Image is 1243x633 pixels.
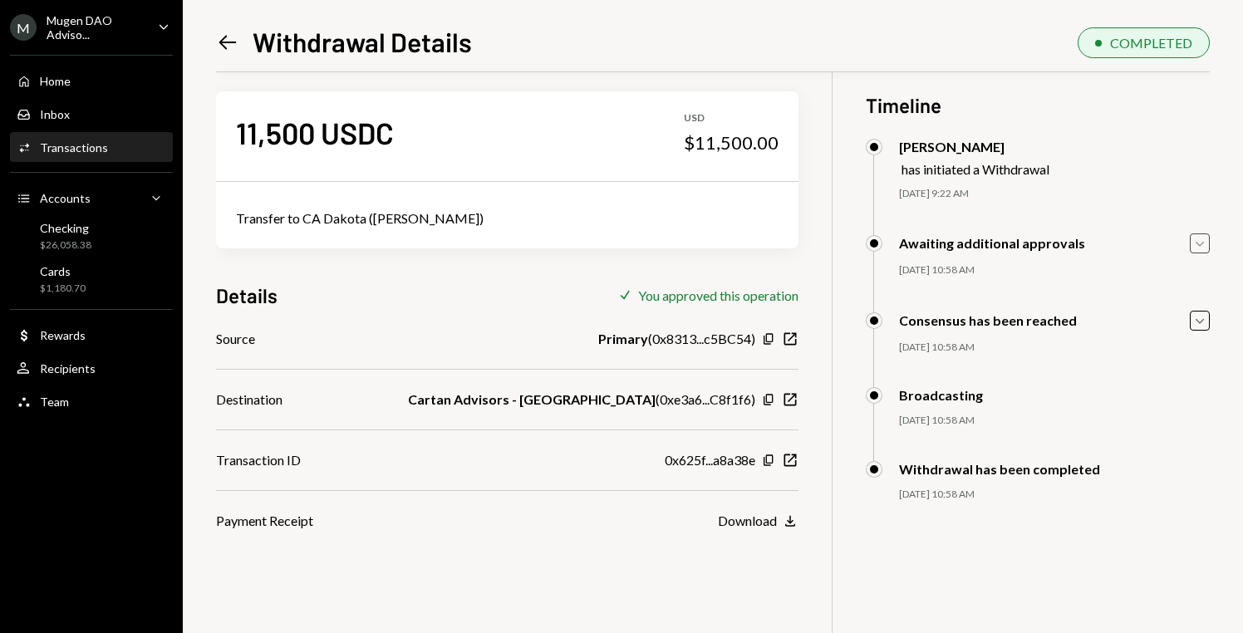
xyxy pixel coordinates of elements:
[216,329,255,349] div: Source
[899,139,1049,155] div: [PERSON_NAME]
[10,183,173,213] a: Accounts
[10,386,173,416] a: Team
[899,387,983,403] div: Broadcasting
[899,414,1211,428] div: [DATE] 10:58 AM
[10,216,173,256] a: Checking$26,058.38
[10,14,37,41] div: M
[40,361,96,375] div: Recipients
[40,264,86,278] div: Cards
[899,341,1211,355] div: [DATE] 10:58 AM
[10,99,173,129] a: Inbox
[10,353,173,383] a: Recipients
[236,209,779,228] div: Transfer to CA Dakota ([PERSON_NAME])
[253,25,472,58] h1: Withdrawal Details
[598,329,648,349] b: Primary
[10,259,173,299] a: Cards$1,180.70
[684,131,779,155] div: $11,500.00
[638,287,798,303] div: You approved this operation
[899,461,1100,477] div: Withdrawal has been completed
[216,511,313,531] div: Payment Receipt
[899,312,1077,328] div: Consensus has been reached
[40,395,69,409] div: Team
[684,111,779,125] div: USD
[866,91,1211,119] h3: Timeline
[40,221,91,235] div: Checking
[40,328,86,342] div: Rewards
[216,390,282,410] div: Destination
[902,161,1049,177] div: has initiated a Withdrawal
[10,132,173,162] a: Transactions
[718,513,798,531] button: Download
[408,390,755,410] div: ( 0xe3a6...C8f1f6 )
[40,74,71,88] div: Home
[598,329,755,349] div: ( 0x8313...c5BC54 )
[10,66,173,96] a: Home
[40,238,91,253] div: $26,058.38
[40,107,70,121] div: Inbox
[216,282,278,309] h3: Details
[10,320,173,350] a: Rewards
[47,13,145,42] div: Mugen DAO Adviso...
[40,140,108,155] div: Transactions
[899,187,1211,201] div: [DATE] 9:22 AM
[1110,35,1192,51] div: COMPLETED
[216,450,301,470] div: Transaction ID
[40,191,91,205] div: Accounts
[236,114,394,151] div: 11,500 USDC
[718,513,777,528] div: Download
[899,263,1211,277] div: [DATE] 10:58 AM
[899,235,1085,251] div: Awaiting additional approvals
[665,450,755,470] div: 0x625f...a8a38e
[899,488,1211,502] div: [DATE] 10:58 AM
[408,390,656,410] b: Cartan Advisors - [GEOGRAPHIC_DATA]
[40,282,86,296] div: $1,180.70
